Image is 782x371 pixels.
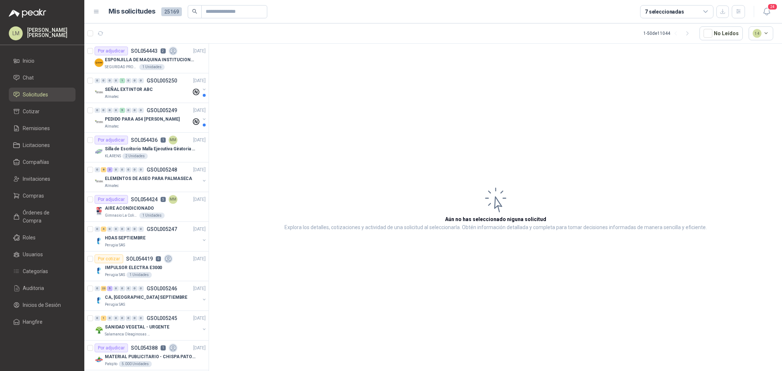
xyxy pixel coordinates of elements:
div: 0 [126,316,131,321]
p: IMPULSOR ELECTRA E3000 [105,264,162,271]
div: 8 [101,167,106,172]
div: Por adjudicar [95,136,128,144]
a: Categorías [9,264,76,278]
img: Logo peakr [9,9,46,18]
span: Solicitudes [23,91,48,99]
div: 0 [120,167,125,172]
p: Perugia SAS [105,272,125,278]
img: Company Logo [95,355,103,364]
div: 0 [138,227,144,232]
div: 0 [132,108,137,113]
div: LM [9,26,23,40]
p: [DATE] [193,285,206,292]
img: Company Logo [95,326,103,334]
div: 0 [95,286,100,291]
div: Por adjudicar [95,344,128,352]
p: HDAS SEPTIEMBRE [105,235,146,242]
p: SOL054424 [131,197,158,202]
p: Patojito [105,361,117,367]
div: 0 [126,227,131,232]
p: AIRE ACONDICIONADO [105,205,154,212]
img: Company Logo [95,207,103,216]
div: 0 [101,78,106,83]
a: Órdenes de Compra [9,206,76,228]
div: 5.000 Unidades [119,361,152,367]
button: 14 [749,26,774,40]
div: 0 [132,286,137,291]
div: 7 seleccionadas [645,8,684,16]
a: 0 1 0 0 0 0 0 0 GSOL005245[DATE] Company LogoSANIDAD VEGETAL - URGENTESalamanca Oleaginosas SAS [95,314,207,337]
p: [DATE] [193,107,206,114]
div: 0 [132,316,137,321]
a: 0 8 3 0 0 0 0 0 GSOL005248[DATE] Company LogoELEMENTOS DE ASEO PARA PALMASECAAlmatec [95,165,207,189]
div: 0 [95,108,100,113]
span: Cotizar [23,107,40,115]
span: 24 [767,3,778,10]
p: SOL054436 [131,137,158,143]
img: Company Logo [95,147,103,156]
img: Company Logo [95,118,103,126]
div: 0 [113,227,119,232]
div: 0 [95,167,100,172]
div: 1 Unidades [139,213,165,218]
p: KLARENS [105,153,121,159]
p: Silla de Escritorio Malla Ejecutiva Giratoria Cromada con Reposabrazos Fijo Negra [105,146,196,153]
p: Salamanca Oleaginosas SAS [105,331,151,337]
img: Company Logo [95,236,103,245]
a: Por adjudicarSOL0544432[DATE] Company LogoESPONJILLA DE MAQUINA INSTITUCIONAL-NEGRA X 12 UNIDADES... [84,44,209,73]
a: Auditoria [9,281,76,295]
span: Compras [23,192,44,200]
a: Invitaciones [9,172,76,186]
span: Remisiones [23,124,50,132]
div: 2 Unidades [122,153,148,159]
a: Por adjudicarSOL0543881[DATE] Company LogoMATERIAL PUBLICITARIO - CHISPA PATOJITO VER ADJUNTOPato... [84,341,209,370]
p: CA, [GEOGRAPHIC_DATA] SEPTIEMBRE [105,294,187,301]
p: Almatec [105,124,119,129]
p: Almatec [105,94,119,100]
div: Por adjudicar [95,47,128,55]
p: GSOL005245 [147,316,177,321]
p: [DATE] [193,137,206,144]
button: No Leídos [700,26,743,40]
a: Licitaciones [9,138,76,152]
div: 0 [113,108,119,113]
p: [DATE] [193,196,206,203]
a: 0 0 0 0 1 0 0 0 GSOL005250[DATE] Company LogoSEÑAL EXTINTOR ABCAlmatec [95,76,207,100]
a: Solicitudes [9,88,76,102]
p: 1 [161,137,166,143]
p: Gimnasio La Colina [105,213,138,218]
div: 0 [126,167,131,172]
div: 5 [120,108,125,113]
img: Company Logo [95,177,103,186]
p: [DATE] [193,77,206,84]
a: Compras [9,189,76,203]
div: 0 [95,78,100,83]
h1: Mis solicitudes [109,6,155,17]
p: PEDIDO PARA A54 [PERSON_NAME] [105,116,180,123]
h3: Aún no has seleccionado niguna solicitud [445,215,546,223]
p: Almatec [105,183,119,189]
div: 1 - 50 de 11044 [643,27,694,39]
a: Usuarios [9,247,76,261]
div: 0 [107,108,113,113]
div: 0 [138,108,144,113]
div: 0 [138,167,144,172]
div: 0 [138,78,144,83]
span: Categorías [23,267,48,275]
div: 0 [113,316,119,321]
div: Por adjudicar [95,195,128,204]
a: 0 23 5 0 0 0 0 0 GSOL005246[DATE] Company LogoCA, [GEOGRAPHIC_DATA] SEPTIEMBREPerugia SAS [95,284,207,308]
p: SOL054419 [126,256,153,261]
div: 0 [126,286,131,291]
div: 0 [107,78,113,83]
p: [DATE] [193,256,206,262]
p: [DATE] [193,226,206,233]
p: Explora los detalles, cotizaciones y actividad de una solicitud al seleccionarla. Obtén informaci... [284,223,707,232]
div: Por cotizar [95,254,123,263]
p: [DATE] [193,345,206,352]
div: 0 [107,316,113,321]
span: Roles [23,234,36,242]
p: MATERIAL PUBLICITARIO - CHISPA PATOJITO VER ADJUNTO [105,353,196,360]
span: 25169 [161,7,182,16]
div: 0 [126,78,131,83]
